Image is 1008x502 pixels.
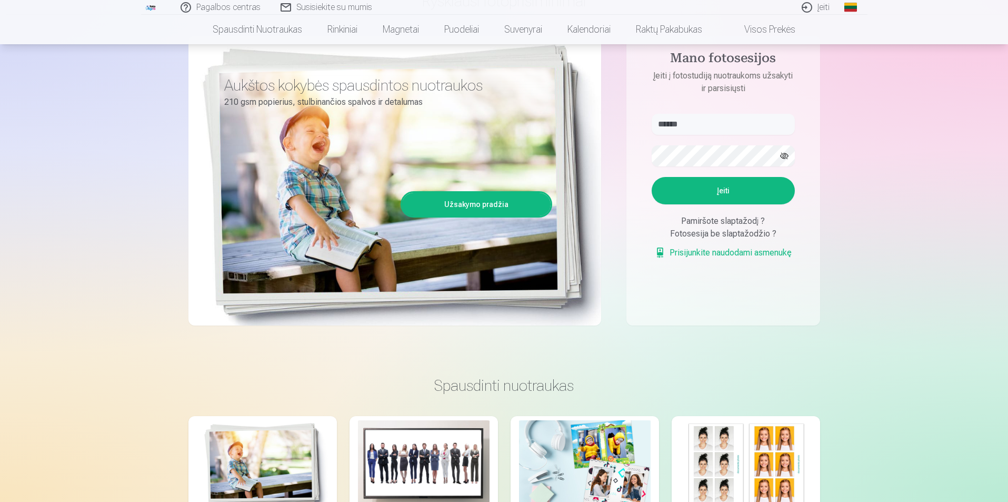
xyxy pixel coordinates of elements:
[555,15,623,44] a: Kalendoriai
[145,4,157,11] img: /fa2
[652,215,795,228] div: Pamiršote slaptažodį ?
[641,70,805,95] p: Įeiti į fotostudiją nuotraukoms užsakyti ir parsisiųsti
[224,95,544,110] p: 210 gsm popierius, stulbinančios spalvos ir detalumas
[623,15,715,44] a: Raktų pakabukas
[652,177,795,204] button: Įeiti
[492,15,555,44] a: Suvenyrai
[402,193,551,216] a: Užsakymo pradžia
[432,15,492,44] a: Puodeliai
[197,376,812,395] h3: Spausdinti nuotraukas
[652,228,795,240] div: Fotosesija be slaptažodžio ?
[715,15,808,44] a: Visos prekės
[315,15,370,44] a: Rinkiniai
[224,76,544,95] h3: Aukštos kokybės spausdintos nuotraukos
[200,15,315,44] a: Spausdinti nuotraukas
[370,15,432,44] a: Magnetai
[641,51,805,70] h4: Mano fotosesijos
[655,247,792,259] a: Prisijunkite naudodami asmenukę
